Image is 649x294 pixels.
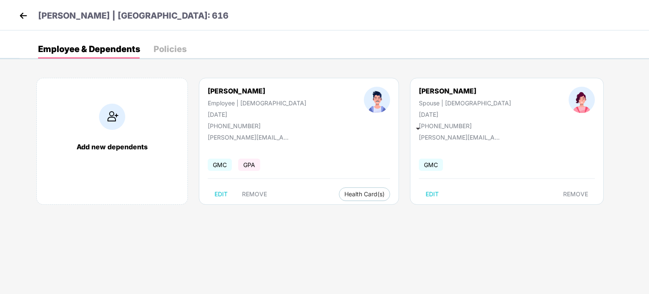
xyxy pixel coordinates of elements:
div: [DATE] [208,111,306,118]
div: [PERSON_NAME] [419,87,511,95]
div: [PERSON_NAME][EMAIL_ADDRESS][PERSON_NAME][DOMAIN_NAME] [208,134,292,141]
span: GPA [238,159,260,171]
div: [PERSON_NAME][EMAIL_ADDRESS][PERSON_NAME][DOMAIN_NAME] [419,134,503,141]
div: Employee | [DEMOGRAPHIC_DATA] [208,99,306,107]
button: EDIT [208,187,234,201]
span: GMC [419,159,443,171]
img: profileImage [364,87,390,113]
img: addIcon [99,104,125,130]
img: profileImage [569,87,595,113]
span: REMOVE [242,191,267,198]
div: Policies [154,45,187,53]
div: [PERSON_NAME] [208,87,306,95]
span: EDIT [214,191,228,198]
button: Health Card(s) [339,187,390,201]
span: GMC [208,159,232,171]
div: [PHONE_NUMBER] [208,122,306,129]
button: REMOVE [235,187,274,201]
button: EDIT [419,187,445,201]
span: EDIT [426,191,439,198]
button: REMOVE [556,187,595,201]
div: Add new dependents [45,143,179,151]
div: [PHONE_NUMBER] [419,122,511,129]
div: Spouse | [DEMOGRAPHIC_DATA] [419,99,511,107]
div: [DATE] [419,111,511,118]
div: Employee & Dependents [38,45,140,53]
span: REMOVE [563,191,588,198]
span: Health Card(s) [344,192,385,196]
p: [PERSON_NAME] | [GEOGRAPHIC_DATA]: 616 [38,9,228,22]
img: back [17,9,30,22]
